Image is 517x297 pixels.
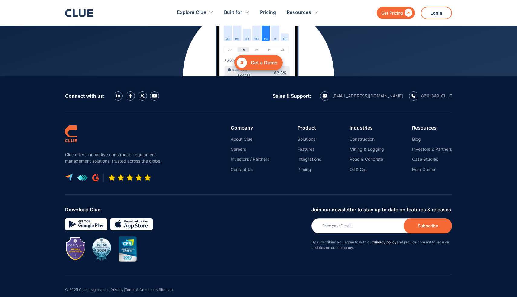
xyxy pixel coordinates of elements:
[152,94,157,98] img: YouTube Icon
[251,59,278,67] div: Get a Demo
[350,157,384,162] a: Road & Concrete
[92,174,99,181] img: G2 review platform icon
[322,94,327,98] img: email icon
[231,137,269,142] a: About Clue
[298,147,321,152] a: Features
[237,58,247,68] div: 
[421,93,452,99] div: 866-349-CLUE
[116,94,120,98] img: LinkedIn icon
[177,3,206,22] div: Explore Clue
[67,238,85,260] img: Image showing SOC 2 TYPE II badge for CLUE
[65,93,105,99] div: Connect with us:
[65,207,307,212] div: Download Clue
[412,157,452,162] a: Case Studies
[287,3,318,22] div: Resources
[273,93,311,99] div: Sales & Support:
[231,157,269,162] a: Investors / Partners
[177,3,213,22] div: Explore Clue
[311,218,452,233] input: Enter your E-mail
[412,167,452,172] a: Help Center
[77,174,88,181] img: get app logo
[65,174,73,182] img: capterra logo icon
[350,137,384,142] a: Construction
[89,237,114,262] img: BuiltWorlds Top 50 Infrastructure 2024 award badge with
[224,3,249,22] div: Built for
[159,287,173,292] a: Sitemap
[377,7,415,19] a: Get Pricing
[287,3,311,22] div: Resources
[298,157,321,162] a: Integrations
[404,218,452,233] input: Subscribe
[350,125,384,130] div: Industries
[298,125,321,130] div: Product
[350,167,384,172] a: Oil & Gas
[110,218,153,230] img: download on the App store
[298,137,321,142] a: Solutions
[412,147,452,152] a: Investors & Partners
[409,91,452,101] a: calling icon866-349-CLUE
[231,167,269,172] a: Contact Us
[373,240,397,244] a: privacy policy
[234,55,283,70] a: Get a Demo
[108,174,151,181] img: Five-star rating icon
[65,125,77,142] img: clue logo simple
[403,9,412,17] div: 
[111,287,124,292] a: Privacy
[411,94,416,98] img: calling icon
[231,147,269,152] a: Careers
[412,137,452,142] a: Blog
[224,3,242,22] div: Built for
[65,151,165,164] p: Clue offers innovative construction equipment management solutions, trusted across the globe.
[119,236,137,262] img: CES innovation award 2020 image
[311,239,452,250] p: By subscribing you agree to with our and provide consent to receive updates on our company.
[350,147,384,152] a: Mining & Logging
[412,125,452,130] div: Resources
[231,125,269,130] div: Company
[260,3,276,22] a: Pricing
[140,94,145,98] img: X icon twitter
[421,7,452,19] a: Login
[65,218,107,230] img: Google simple icon
[311,207,452,262] form: Newsletter
[311,207,452,212] div: Join our newsletter to stay up to date on features & releases
[408,212,517,297] iframe: Chat Widget
[381,9,403,17] div: Get Pricing
[129,94,132,98] img: facebook icon
[125,287,158,292] a: Terms & Conditions
[332,93,403,99] div: [EMAIL_ADDRESS][DOMAIN_NAME]
[298,167,321,172] a: Pricing
[320,91,403,101] a: email icon[EMAIL_ADDRESS][DOMAIN_NAME]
